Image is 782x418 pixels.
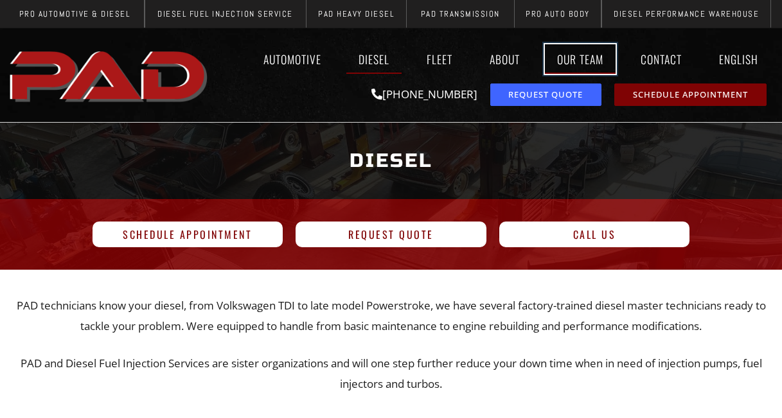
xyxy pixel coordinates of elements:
[414,44,465,74] a: Fleet
[628,44,694,74] a: Contact
[499,222,690,247] a: Call Us
[545,44,616,74] a: Our Team
[477,44,532,74] a: About
[526,10,590,18] span: Pro Auto Body
[19,10,130,18] span: Pro Automotive & Diesel
[508,91,583,99] span: Request Quote
[421,10,500,18] span: PAD Transmission
[371,87,477,101] a: [PHONE_NUMBER]
[348,229,434,239] span: Request Quote
[6,40,214,110] a: pro automotive and diesel home page
[251,44,333,74] a: Automotive
[12,137,770,185] h1: Diesel
[6,353,777,395] p: PAD and Diesel Fuel Injection Services are sister organizations and will one step further reduce ...
[6,295,777,337] p: PAD technicians know your diesel, from Volkswagen TDI to late model Powerstroke, we have several ...
[573,229,616,239] span: Call Us
[614,83,767,106] a: schedule repair or service appointment
[123,229,252,239] span: Schedule Appointment
[214,44,777,74] nav: Menu
[346,44,402,74] a: Diesel
[707,44,777,74] a: English
[6,40,214,110] img: The image shows the word "PAD" in bold, red, uppercase letters with a slight shadow effect.
[296,222,486,247] a: Request Quote
[93,222,283,247] a: Schedule Appointment
[490,83,601,106] a: request a service or repair quote
[157,10,293,18] span: Diesel Fuel Injection Service
[633,91,748,99] span: Schedule Appointment
[318,10,394,18] span: PAD Heavy Diesel
[614,10,759,18] span: Diesel Performance Warehouse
